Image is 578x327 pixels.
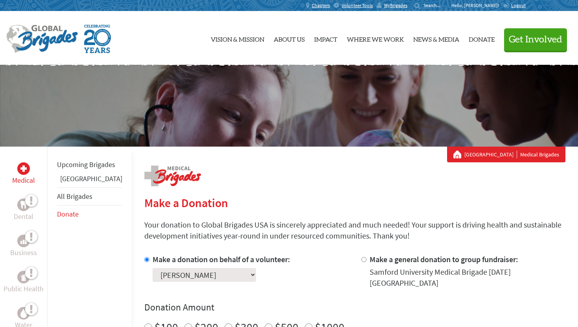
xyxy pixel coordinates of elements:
[370,266,566,288] div: Samford University Medical Brigade [DATE] [GEOGRAPHIC_DATA]
[384,2,407,9] span: MyBrigades
[14,211,33,222] p: Dental
[14,198,33,222] a: DentalDental
[57,173,122,187] li: Guatemala
[144,165,201,186] img: logo-medical.png
[312,2,330,9] span: Chapters
[153,254,290,264] label: Make a donation on behalf of a volunteer:
[451,2,503,9] p: Hello, [PERSON_NAME]!
[144,219,565,241] p: Your donation to Global Brigades USA is sincerely appreciated and much needed! Your support is dr...
[423,2,446,8] input: Search...
[12,175,35,186] p: Medical
[511,2,526,8] span: Logout
[20,273,27,281] img: Public Health
[60,174,122,183] a: [GEOGRAPHIC_DATA]
[20,165,27,172] img: Medical
[4,283,44,294] p: Public Health
[347,18,404,59] a: Where We Work
[413,18,459,59] a: News & Media
[57,187,122,206] li: All Brigades
[20,309,27,318] img: Water
[464,151,517,158] a: [GEOGRAPHIC_DATA]
[211,18,264,59] a: Vision & Mission
[342,2,373,9] span: Volunteer Tools
[57,209,79,219] a: Donate
[4,271,44,294] a: Public HealthPublic Health
[57,156,122,173] li: Upcoming Brigades
[17,235,30,247] div: Business
[57,206,122,223] li: Donate
[6,25,78,53] img: Global Brigades Logo
[17,271,30,283] div: Public Health
[144,196,565,210] h2: Make a Donation
[144,301,565,314] h4: Donation Amount
[20,238,27,244] img: Business
[17,307,30,320] div: Water
[10,235,37,258] a: BusinessBusiness
[84,25,111,53] img: Global Brigades Celebrating 20 Years
[57,192,92,201] a: All Brigades
[57,160,115,169] a: Upcoming Brigades
[20,201,27,208] img: Dental
[274,18,305,59] a: About Us
[12,162,35,186] a: MedicalMedical
[10,247,37,258] p: Business
[453,151,559,158] div: Medical Brigades
[370,254,518,264] label: Make a general donation to group fundraiser:
[504,28,567,51] button: Get Involved
[17,198,30,211] div: Dental
[509,35,562,44] span: Get Involved
[469,18,495,59] a: Donate
[314,18,337,59] a: Impact
[503,2,526,9] a: Logout
[17,162,30,175] div: Medical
